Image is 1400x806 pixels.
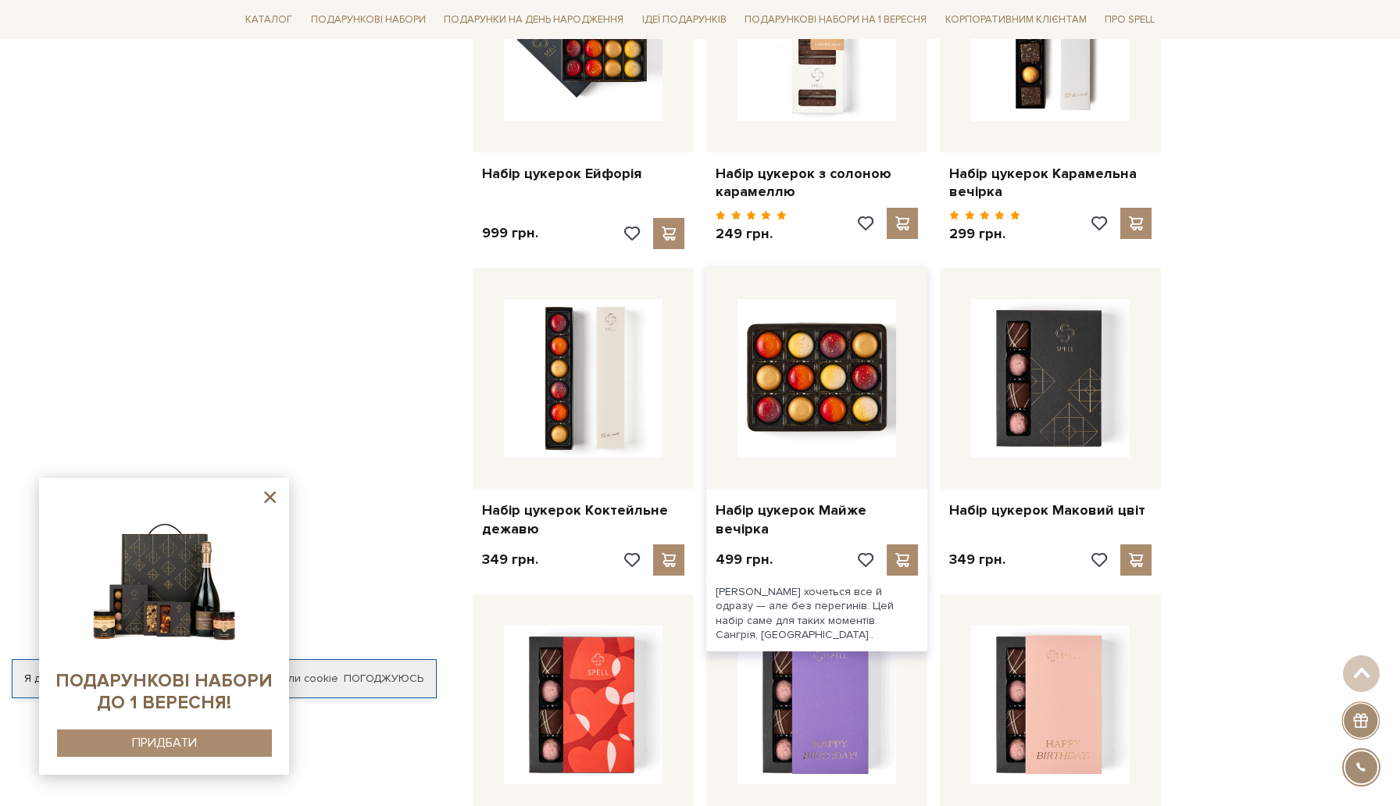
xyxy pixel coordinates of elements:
a: Подарункові набори [305,8,432,32]
a: Набір цукерок Ейфорія [482,165,684,183]
div: Я дозволяю [DOMAIN_NAME] використовувати [12,672,436,686]
img: Набір цукерок Майже вечірка [737,299,896,458]
a: Набір цукерок Маковий цвіт [949,501,1152,519]
p: 249 грн. [716,225,787,243]
a: Набір цукерок з солоною карамеллю [716,165,918,201]
p: 349 грн. [949,551,1005,569]
a: Погоджуюсь [344,672,423,686]
p: 999 грн. [482,224,538,242]
div: [PERSON_NAME] хочеться все й одразу — але без перегинів. Цей набір саме для таких моментів. Сангр... [706,576,927,651]
a: Каталог [239,8,298,32]
a: Ідеї подарунків [636,8,733,32]
a: Про Spell [1098,8,1161,32]
p: 299 грн. [949,225,1020,243]
a: Подарункові набори на 1 Вересня [738,6,933,33]
a: Корпоративним клієнтам [939,6,1093,33]
p: 349 грн. [482,551,538,569]
a: Набір цукерок Карамельна вечірка [949,165,1152,201]
a: Подарунки на День народження [437,8,630,32]
a: файли cookie [267,672,338,685]
p: 499 грн. [716,551,773,569]
a: Набір цукерок Коктейльне дежавю [482,501,684,538]
a: Набір цукерок Майже вечірка [716,501,918,538]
